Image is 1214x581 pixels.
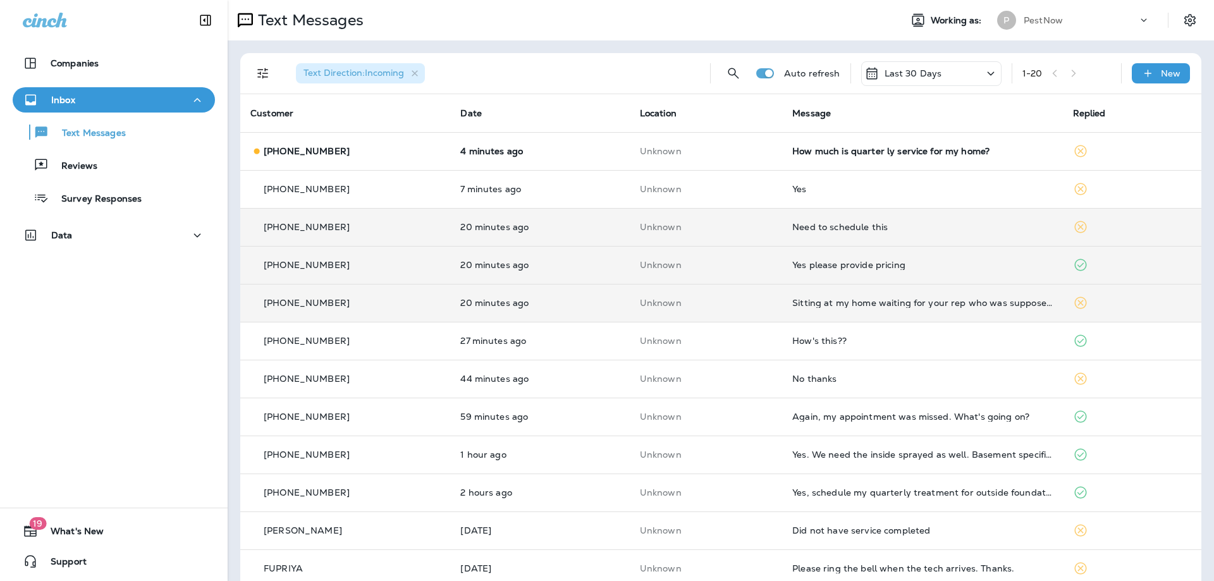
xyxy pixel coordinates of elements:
span: Date [460,107,482,119]
div: Text Direction:Incoming [296,63,425,83]
p: This customer does not have a last location and the phone number they messaged is not assigned to... [640,450,772,460]
p: Inbox [51,95,75,105]
p: Aug 21, 2025 11:01 AM [460,146,619,156]
button: Survey Responses [13,185,215,211]
p: This customer does not have a last location and the phone number they messaged is not assigned to... [640,336,772,346]
button: Reviews [13,152,215,178]
span: Location [640,107,677,119]
span: Customer [250,107,293,119]
p: Aug 21, 2025 10:45 AM [460,260,619,270]
div: Again, my appointment was missed. What's going on? [792,412,1052,422]
button: Filters [250,61,276,86]
div: Yes please provide pricing [792,260,1052,270]
button: Collapse Sidebar [188,8,223,33]
p: [PHONE_NUMBER] [264,487,350,498]
p: New [1161,68,1180,78]
div: How much is quarter ly service for my home? [792,146,1052,156]
div: P [997,11,1016,30]
p: This customer does not have a last location and the phone number they messaged is not assigned to... [640,184,772,194]
p: [PHONE_NUMBER] [264,222,350,232]
p: [PERSON_NAME] [264,525,342,535]
p: [PHONE_NUMBER] [264,298,350,308]
p: This customer does not have a last location and the phone number they messaged is not assigned to... [640,487,772,498]
span: Text Direction : Incoming [303,67,404,78]
div: Sitting at my home waiting for your rep who was supposed to be here between 8-11 am. Are you stil... [792,298,1052,308]
span: Working as: [931,15,984,26]
button: Support [13,549,215,574]
span: What's New [38,526,104,541]
p: Survey Responses [49,193,142,205]
p: Data [51,230,73,240]
button: Inbox [13,87,215,113]
span: Replied [1073,107,1106,119]
p: This customer does not have a last location and the phone number they messaged is not assigned to... [640,222,772,232]
p: Aug 20, 2025 10:11 AM [460,525,619,535]
p: This customer does not have a last location and the phone number they messaged is not assigned to... [640,563,772,573]
span: 19 [29,517,46,530]
p: Auto refresh [784,68,840,78]
p: [PHONE_NUMBER] [264,450,350,460]
p: Text Messages [253,11,364,30]
p: Aug 19, 2025 08:30 PM [460,563,619,573]
p: Companies [51,58,99,68]
div: Did not have service completed [792,525,1052,535]
p: [PHONE_NUMBER] [264,146,350,156]
p: This customer does not have a last location and the phone number they messaged is not assigned to... [640,260,772,270]
p: Text Messages [49,128,126,140]
button: Settings [1179,9,1201,32]
button: Companies [13,51,215,76]
p: [PHONE_NUMBER] [264,412,350,422]
div: How's this?? [792,336,1052,346]
p: This customer does not have a last location and the phone number they messaged is not assigned to... [640,412,772,422]
div: Need to schedule this [792,222,1052,232]
p: Aug 21, 2025 10:21 AM [460,374,619,384]
p: This customer does not have a last location and the phone number they messaged is not assigned to... [640,525,772,535]
p: This customer does not have a last location and the phone number they messaged is not assigned to... [640,374,772,384]
p: Aug 21, 2025 10:04 AM [460,450,619,460]
p: Aug 21, 2025 08:19 AM [460,487,619,498]
div: Yes. We need the inside sprayed as well. Basement specifically because in our work shop we have s... [792,450,1052,460]
button: 19What's New [13,518,215,544]
p: This customer does not have a last location and the phone number they messaged is not assigned to... [640,298,772,308]
p: This customer does not have a last location and the phone number they messaged is not assigned to... [640,146,772,156]
button: Text Messages [13,119,215,145]
div: 1 - 20 [1022,68,1043,78]
div: Yes, schedule my quarterly treatment for outside foundation. [792,487,1052,498]
p: PestNow [1024,15,1063,25]
div: Yes [792,184,1052,194]
div: Please ring the bell when the tech arrives. Thanks. [792,563,1052,573]
p: [PHONE_NUMBER] [264,336,350,346]
p: Aug 21, 2025 10:07 AM [460,412,619,422]
p: [PHONE_NUMBER] [264,260,350,270]
p: Last 30 Days [885,68,942,78]
button: Data [13,223,215,248]
span: Support [38,556,87,572]
button: Search Messages [721,61,746,86]
p: Aug 21, 2025 10:58 AM [460,184,619,194]
p: FUPRIYA [264,563,303,573]
p: Aug 21, 2025 10:46 AM [460,222,619,232]
p: Aug 21, 2025 10:38 AM [460,336,619,346]
div: No thanks [792,374,1052,384]
p: [PHONE_NUMBER] [264,374,350,384]
p: Aug 21, 2025 10:45 AM [460,298,619,308]
p: Reviews [49,161,97,173]
span: Message [792,107,831,119]
p: [PHONE_NUMBER] [264,184,350,194]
